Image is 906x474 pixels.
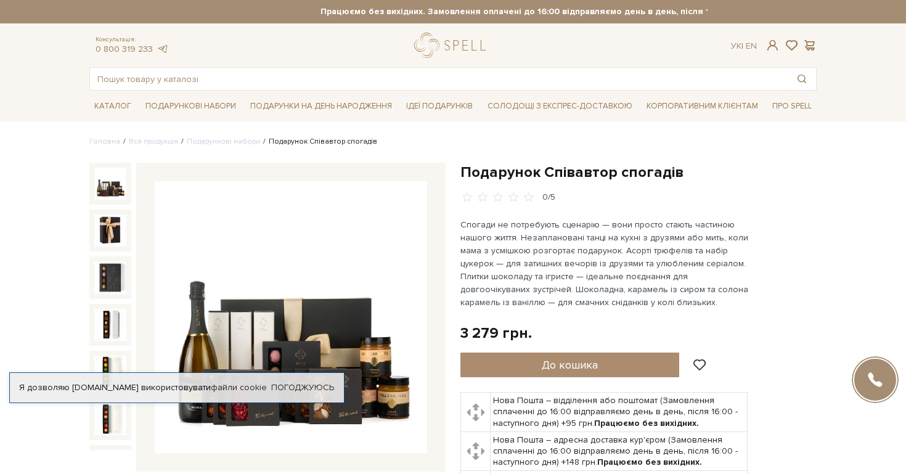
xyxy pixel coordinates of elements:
[260,136,377,147] li: Подарунок Співавтор спогадів
[731,41,757,52] div: Ук
[460,163,817,182] h1: Подарунок Співавтор спогадів
[597,457,702,467] b: Працюємо без вихідних.
[156,44,168,54] a: telegram
[89,97,136,116] span: Каталог
[460,324,532,343] div: 3 279 грн.
[460,353,679,377] button: До кошика
[491,393,748,432] td: Нова Пошта – відділення або поштомат (Замовлення сплаченні до 16:00 відправляємо день в день, піс...
[94,309,126,341] img: Подарунок Співавтор спогадів
[96,36,168,44] span: Консультація:
[642,96,763,116] a: Корпоративним клієнтам
[94,168,126,200] img: Подарунок Співавтор спогадів
[94,261,126,293] img: Подарунок Співавтор спогадів
[414,33,491,58] a: logo
[90,68,788,90] input: Пошук товару у каталозі
[271,382,334,393] a: Погоджуюсь
[594,418,699,428] b: Працюємо без вихідних.
[788,68,816,90] button: Пошук товару у каталозі
[746,41,757,51] a: En
[94,403,126,435] img: Подарунок Співавтор спогадів
[141,97,241,116] span: Подарункові набори
[542,192,555,203] div: 0/5
[491,431,748,471] td: Нова Пошта – адресна доставка кур'єром (Замовлення сплаченні до 16:00 відправляємо день в день, п...
[94,356,126,388] img: Подарунок Співавтор спогадів
[129,137,178,146] a: Вся продукція
[245,97,397,116] span: Подарунки на День народження
[94,215,126,247] img: Подарунок Співавтор спогадів
[460,218,749,309] p: Спогади не потребують сценарію — вони просто стають частиною нашого життя. Незаплановані танці на...
[89,137,120,146] a: Головна
[767,97,817,116] span: Про Spell
[211,382,267,393] a: файли cookie
[187,137,260,146] a: Подарункові набори
[542,358,598,372] span: До кошика
[96,44,153,54] a: 0 800 319 233
[10,382,344,393] div: Я дозволяю [DOMAIN_NAME] використовувати
[155,181,427,454] img: Подарунок Співавтор спогадів
[741,41,743,51] span: |
[483,96,637,116] a: Солодощі з експрес-доставкою
[401,97,478,116] span: Ідеї подарунків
